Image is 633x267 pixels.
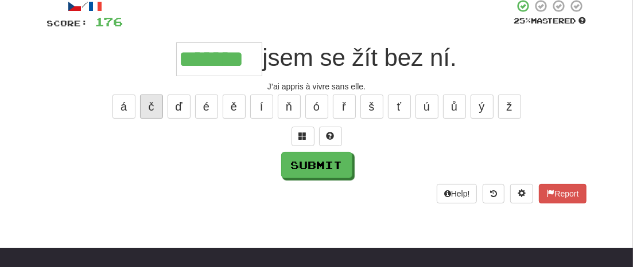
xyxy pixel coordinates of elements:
[443,95,466,119] button: ů
[140,95,163,119] button: č
[195,95,218,119] button: é
[333,95,356,119] button: ř
[319,127,342,146] button: Single letter hint - you only get 1 per sentence and score half the points! alt+h
[112,95,135,119] button: á
[168,95,191,119] button: ď
[292,127,314,146] button: Switch sentence to multiple choice alt+p
[514,16,531,25] span: 25 %
[278,95,301,119] button: ň
[281,152,352,178] button: Submit
[388,95,411,119] button: ť
[47,81,587,92] div: J’ai appris à vivre sans elle.
[250,95,273,119] button: í
[95,14,123,29] span: 176
[305,95,328,119] button: ó
[514,16,587,26] div: Mastered
[539,184,586,203] button: Report
[223,95,246,119] button: ě
[437,184,477,203] button: Help!
[483,184,504,203] button: Round history (alt+y)
[262,44,456,71] span: jsem se žít bez ní.
[360,95,383,119] button: š
[415,95,438,119] button: ú
[47,18,88,28] span: Score:
[471,95,494,119] button: ý
[498,95,521,119] button: ž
